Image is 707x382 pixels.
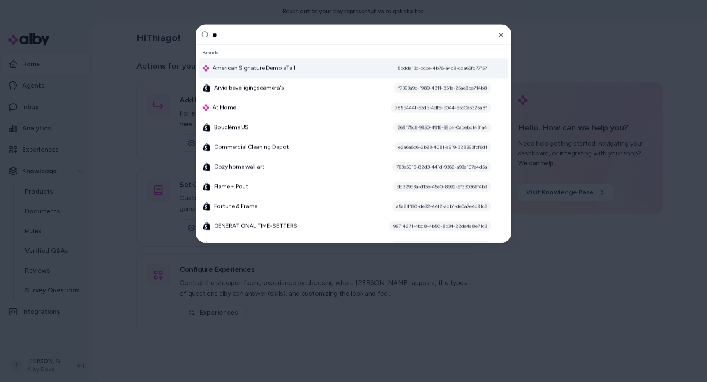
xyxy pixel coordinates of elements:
[214,202,257,211] span: Fortune & Frame
[394,63,491,73] div: 5bdde13c-dcce-4b76-a4d9-cda66fd77f57
[394,83,491,93] div: f7393a9c-1989-4311-851a-25ae9be714b8
[214,163,265,171] span: Cozy home wall art
[214,242,326,250] span: [DEMOGRAPHIC_DATA] 1st Perfumes Store
[214,123,249,132] span: Bouclème US
[392,241,491,251] div: cc79db62-1adf-462e-a9c1-46bc9e0e885b
[392,162,491,172] div: 763e5016-82d3-441d-9362-a99a107a4d5a
[392,201,491,211] div: a5a24f80-de32-44f2-adbf-de0a7e4d91c6
[393,182,491,192] div: dd329c3a-d13e-45e0-8992-9f330366f4b9
[214,183,248,191] span: Flame + Pout
[213,64,295,72] span: American Signature Demo eTail
[214,222,297,230] span: GENERATIONAL TIME-SETTERS
[393,123,491,132] div: 269175c6-9950-4916-99b4-0adebdf431a4
[391,103,491,113] div: 785b444f-53db-4df5-b044-65c0a5325a8f
[394,142,491,152] div: e2a6a6d6-2b93-408f-a919-328993fcf6d1
[389,221,491,231] div: 96714271-4bd8-4b50-8c34-22de4a8e71c3
[203,65,209,72] img: alby Logo
[213,104,236,112] span: At Home
[214,143,289,151] span: Commercial Cleaning Depot
[203,104,209,111] img: alby Logo
[214,84,284,92] span: Arvio beveiligingscamera's
[196,45,511,243] div: Suggestions
[199,47,508,58] div: Brands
